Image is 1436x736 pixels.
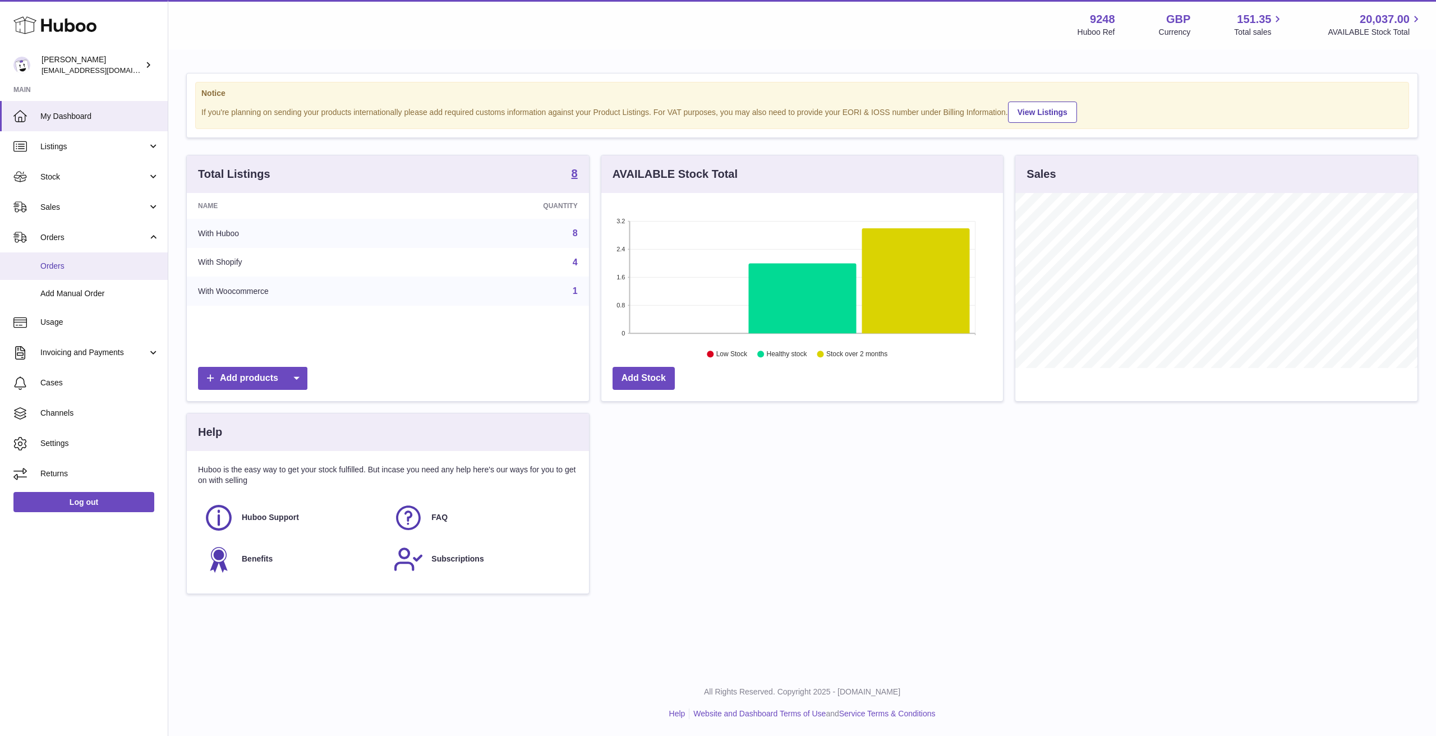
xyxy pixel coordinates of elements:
a: 8 [572,168,578,181]
a: Add Stock [613,367,675,390]
span: [EMAIL_ADDRESS][DOMAIN_NAME] [42,66,165,75]
span: Subscriptions [431,554,484,564]
span: Orders [40,261,159,272]
a: Subscriptions [393,544,572,574]
span: FAQ [431,512,448,523]
text: Stock over 2 months [826,351,887,358]
a: View Listings [1008,102,1077,123]
span: Huboo Support [242,512,299,523]
a: 1 [573,286,578,296]
span: Total sales [1234,27,1284,38]
span: Add Manual Order [40,288,159,299]
span: Usage [40,317,159,328]
td: With Woocommerce [187,277,436,306]
a: Huboo Support [204,503,382,533]
strong: GBP [1166,12,1190,27]
strong: 9248 [1090,12,1115,27]
th: Name [187,193,436,219]
a: Website and Dashboard Terms of Use [693,709,826,718]
span: 20,037.00 [1360,12,1410,27]
div: Currency [1159,27,1191,38]
a: 20,037.00 AVAILABLE Stock Total [1328,12,1423,38]
td: With Huboo [187,219,436,248]
span: Invoicing and Payments [40,347,148,358]
div: Huboo Ref [1078,27,1115,38]
a: Add products [198,367,307,390]
p: Huboo is the easy way to get your stock fulfilled. But incase you need any help here's our ways f... [198,464,578,486]
span: Benefits [242,554,273,564]
span: Sales [40,202,148,213]
span: 151.35 [1237,12,1271,27]
span: Listings [40,141,148,152]
strong: Notice [201,88,1403,99]
span: Channels [40,408,159,418]
div: If you're planning on sending your products internationally please add required customs informati... [201,100,1403,123]
text: 0 [622,330,625,337]
text: 2.4 [616,246,625,252]
span: AVAILABLE Stock Total [1328,27,1423,38]
li: and [689,709,935,719]
span: Cases [40,378,159,388]
text: Low Stock [716,351,748,358]
text: 0.8 [616,302,625,309]
span: Settings [40,438,159,449]
a: Log out [13,492,154,512]
h3: Total Listings [198,167,270,182]
span: My Dashboard [40,111,159,122]
a: FAQ [393,503,572,533]
span: Orders [40,232,148,243]
a: Benefits [204,544,382,574]
a: Help [669,709,685,718]
th: Quantity [436,193,589,219]
strong: 8 [572,168,578,179]
p: All Rights Reserved. Copyright 2025 - [DOMAIN_NAME] [177,687,1427,697]
h3: Sales [1027,167,1056,182]
a: 8 [573,228,578,238]
a: Service Terms & Conditions [839,709,936,718]
span: Stock [40,172,148,182]
a: 151.35 Total sales [1234,12,1284,38]
td: With Shopify [187,248,436,277]
a: 4 [573,257,578,267]
h3: Help [198,425,222,440]
text: 1.6 [616,274,625,280]
img: hello@fjor.life [13,57,30,73]
text: 3.2 [616,218,625,224]
div: [PERSON_NAME] [42,54,142,76]
span: Returns [40,468,159,479]
h3: AVAILABLE Stock Total [613,167,738,182]
text: Healthy stock [766,351,807,358]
